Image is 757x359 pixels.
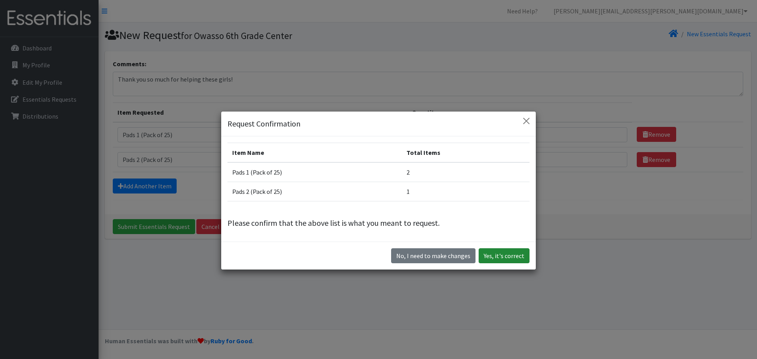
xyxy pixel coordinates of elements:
[520,115,533,127] button: Close
[402,162,530,182] td: 2
[227,118,300,130] h5: Request Confirmation
[479,248,530,263] button: Yes, it's correct
[227,162,402,182] td: Pads 1 (Pack of 25)
[227,143,402,163] th: Item Name
[402,182,530,201] td: 1
[391,248,475,263] button: No I need to make changes
[227,217,530,229] p: Please confirm that the above list is what you meant to request.
[227,182,402,201] td: Pads 2 (Pack of 25)
[402,143,530,163] th: Total Items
